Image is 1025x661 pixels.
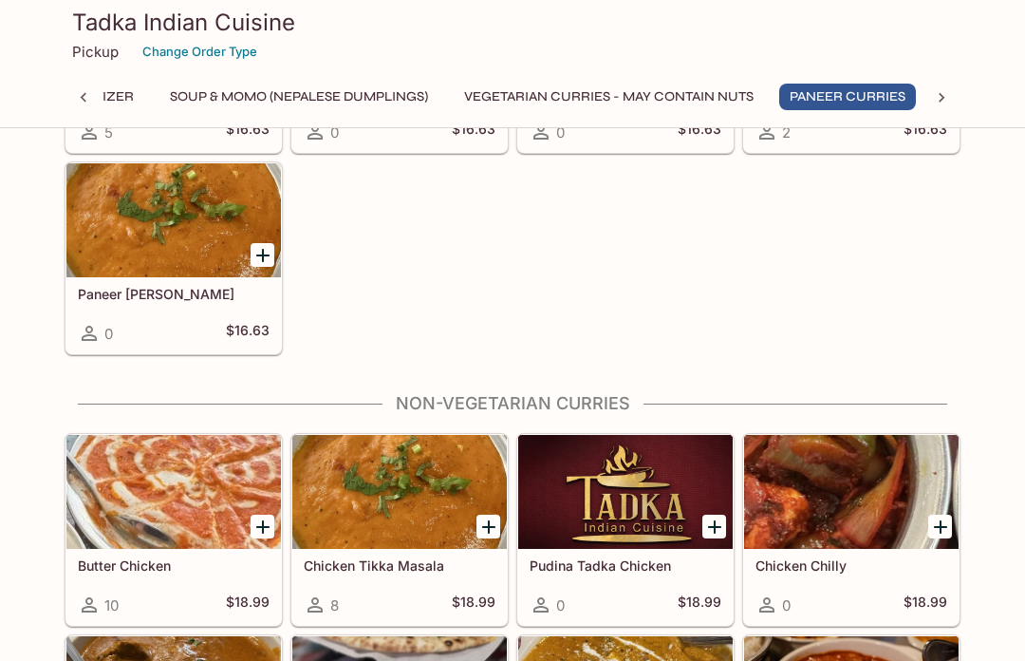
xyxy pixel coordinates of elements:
h5: $18.99 [452,594,495,616]
button: Soup & Momo (Nepalese Dumplings) [159,84,438,110]
a: Chicken Chilly0$18.99 [743,434,960,626]
h5: $16.63 [226,322,270,345]
a: Chicken Tikka Masala8$18.99 [291,434,508,626]
a: Butter Chicken10$18.99 [65,434,282,626]
a: Paneer [PERSON_NAME]0$16.63 [65,162,282,354]
a: Pudina Tadka Chicken0$18.99 [517,434,734,626]
button: Add Chicken Tikka Masala [476,515,500,538]
h5: $16.63 [904,121,947,143]
span: 5 [104,123,113,142]
h5: $18.99 [904,594,947,616]
h5: $16.63 [678,121,721,143]
div: Chicken Tikka Masala [292,435,507,549]
button: Paneer Curries [779,84,916,110]
button: Add Chicken Chilly [928,515,952,538]
h5: $16.63 [452,121,495,143]
h5: $18.99 [226,594,270,616]
h5: Chicken Tikka Masala [304,557,495,574]
h3: Tadka Indian Cuisine [72,8,953,37]
h5: Butter Chicken [78,557,270,574]
button: Add Paneer Tikka Masala [251,243,274,267]
button: Vegetarian Curries - may contain nuts [454,84,764,110]
div: Chicken Chilly [744,435,959,549]
span: 10 [104,596,119,614]
span: 0 [556,123,565,142]
button: Change Order Type [134,37,266,66]
h5: Chicken Chilly [755,557,947,574]
div: Butter Chicken [66,435,281,549]
button: Add Pudina Tadka Chicken [702,515,726,538]
h5: Pudina Tadka Chicken [530,557,721,574]
span: 0 [556,596,565,614]
h4: Non-Vegetarian Curries [65,393,960,414]
span: 0 [330,123,339,142]
span: 0 [104,325,113,343]
p: Pickup [72,43,119,61]
h5: Paneer [PERSON_NAME] [78,286,270,302]
h5: $16.63 [226,121,270,143]
span: 8 [330,596,339,614]
h5: $18.99 [678,594,721,616]
div: Paneer Tikka Masala [66,163,281,277]
span: 0 [782,596,791,614]
button: Add Butter Chicken [251,515,274,538]
span: 2 [782,123,791,142]
div: Pudina Tadka Chicken [518,435,733,549]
